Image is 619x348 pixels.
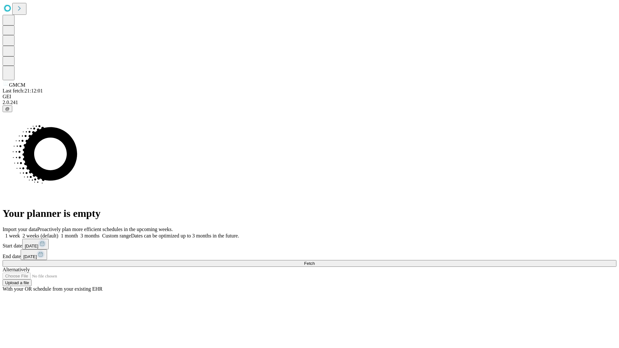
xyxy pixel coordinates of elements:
[81,233,100,238] span: 3 months
[304,261,315,266] span: Fetch
[23,233,58,238] span: 2 weeks (default)
[3,88,43,93] span: Last fetch: 21:12:01
[3,249,616,260] div: End date
[5,233,20,238] span: 1 week
[3,100,616,105] div: 2.0.241
[131,233,239,238] span: Dates can be optimized up to 3 months in the future.
[3,105,12,112] button: @
[37,227,173,232] span: Proactively plan more efficient schedules in the upcoming weeks.
[9,82,25,88] span: GMCM
[5,106,10,111] span: @
[3,94,616,100] div: GEI
[3,227,37,232] span: Import your data
[3,208,616,219] h1: Your planner is empty
[25,244,38,248] span: [DATE]
[3,239,616,249] div: Start date
[3,286,103,292] span: With your OR schedule from your existing EHR
[23,254,37,259] span: [DATE]
[61,233,78,238] span: 1 month
[3,260,616,267] button: Fetch
[3,267,30,272] span: Alternatively
[21,249,47,260] button: [DATE]
[22,239,49,249] button: [DATE]
[3,279,32,286] button: Upload a file
[102,233,131,238] span: Custom range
